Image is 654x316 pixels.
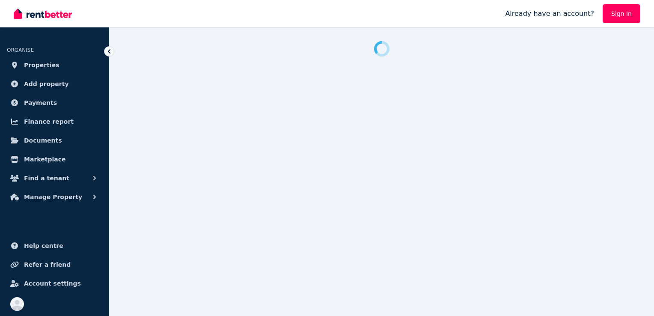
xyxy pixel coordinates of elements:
span: Already have an account? [505,9,594,19]
span: Documents [24,135,62,146]
span: Properties [24,60,59,70]
span: Add property [24,79,69,89]
span: Account settings [24,278,81,289]
span: Marketplace [24,154,65,164]
a: Documents [7,132,102,149]
span: Payments [24,98,57,108]
button: Manage Property [7,188,102,206]
a: Refer a friend [7,256,102,273]
img: RentBetter [14,7,72,20]
span: Finance report [24,116,74,127]
span: Find a tenant [24,173,69,183]
a: Help centre [7,237,102,254]
span: Help centre [24,241,63,251]
a: Sign In [603,4,640,23]
a: Payments [7,94,102,111]
a: Add property [7,75,102,92]
a: Finance report [7,113,102,130]
span: Refer a friend [24,259,71,270]
a: Account settings [7,275,102,292]
a: Properties [7,57,102,74]
a: Marketplace [7,151,102,168]
button: Find a tenant [7,170,102,187]
span: ORGANISE [7,47,34,53]
span: Manage Property [24,192,82,202]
